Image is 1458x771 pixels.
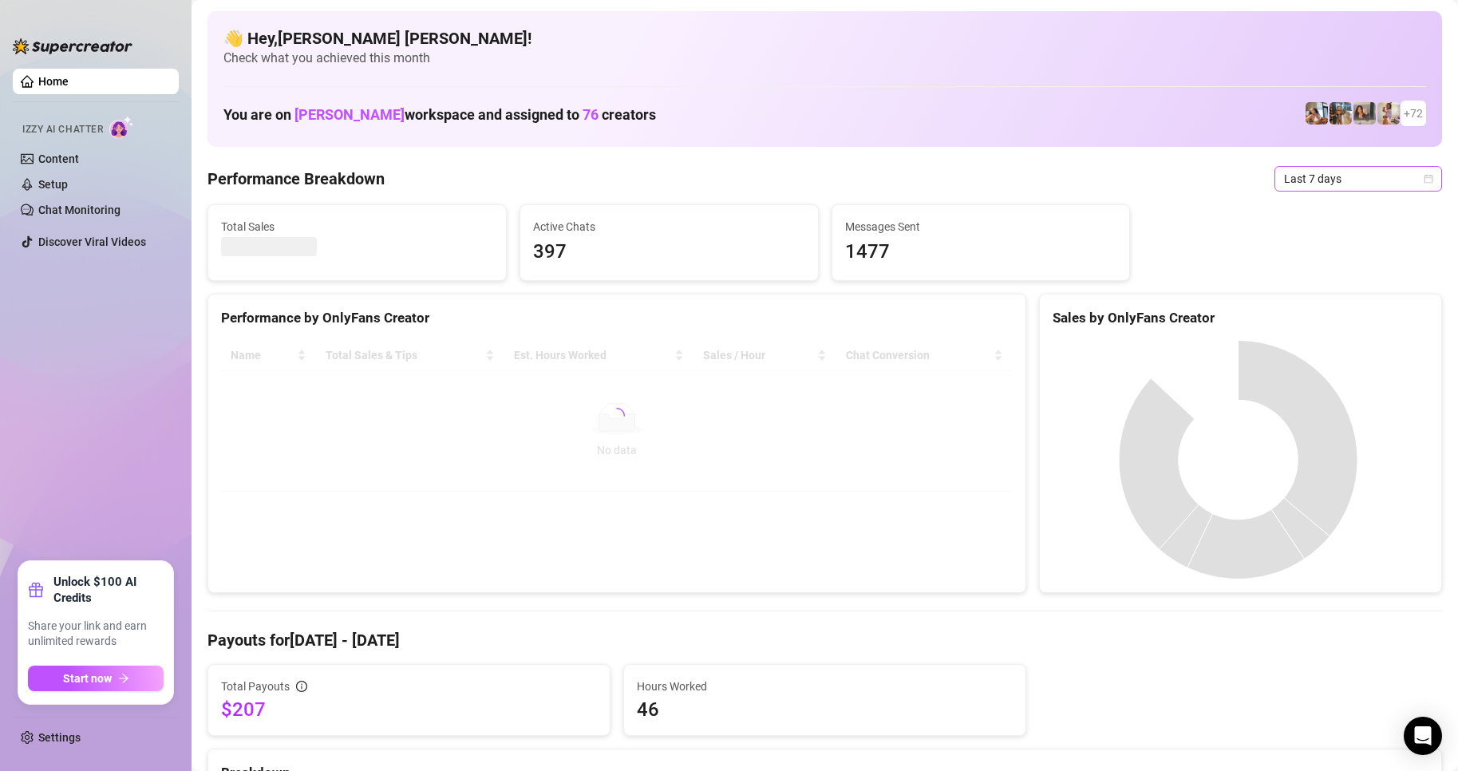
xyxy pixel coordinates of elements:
[28,666,164,691] button: Start nowarrow-right
[223,49,1426,67] span: Check what you achieved this month
[38,178,68,191] a: Setup
[223,106,656,124] h1: You are on workspace and assigned to creators
[53,574,164,606] strong: Unlock $100 AI Credits
[1404,105,1423,122] span: + 72
[1330,102,1352,125] img: ash (@babyburberry)
[637,697,1013,722] span: 46
[13,38,132,54] img: logo-BBDzfeDw.svg
[221,218,493,235] span: Total Sales
[1353,102,1376,125] img: Esmeralda (@esme_duhhh)
[533,237,805,267] span: 397
[1424,174,1433,184] span: calendar
[38,75,69,88] a: Home
[38,731,81,744] a: Settings
[1306,102,1328,125] img: ildgaf (@ildgaff)
[221,678,290,695] span: Total Payouts
[1377,102,1400,125] img: Mia (@sexcmia)
[38,152,79,165] a: Content
[118,673,129,684] span: arrow-right
[109,116,134,139] img: AI Chatter
[221,307,1013,329] div: Performance by OnlyFans Creator
[38,204,121,216] a: Chat Monitoring
[609,408,625,424] span: loading
[223,27,1426,49] h4: 👋 Hey, [PERSON_NAME] [PERSON_NAME] !
[207,168,385,190] h4: Performance Breakdown
[1053,307,1428,329] div: Sales by OnlyFans Creator
[845,218,1117,235] span: Messages Sent
[583,106,599,123] span: 76
[1284,167,1432,191] span: Last 7 days
[28,582,44,598] span: gift
[637,678,1013,695] span: Hours Worked
[22,122,103,137] span: Izzy AI Chatter
[221,697,597,722] span: $207
[296,681,307,692] span: info-circle
[207,629,1442,651] h4: Payouts for [DATE] - [DATE]
[533,218,805,235] span: Active Chats
[63,672,112,685] span: Start now
[1404,717,1442,755] div: Open Intercom Messenger
[38,235,146,248] a: Discover Viral Videos
[28,619,164,650] span: Share your link and earn unlimited rewards
[294,106,405,123] span: [PERSON_NAME]
[845,237,1117,267] span: 1477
